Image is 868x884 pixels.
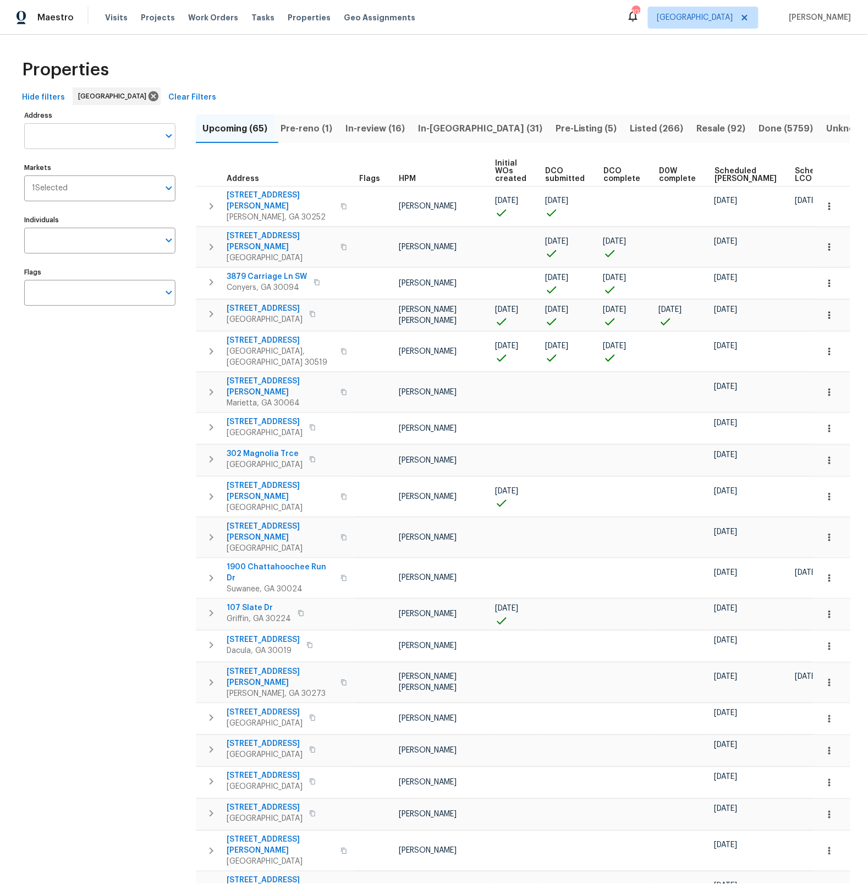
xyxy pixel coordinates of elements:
span: [STREET_ADDRESS] [227,416,303,427]
span: [DATE] [715,742,738,749]
button: Open [161,128,177,144]
span: [DATE] [545,342,568,350]
span: [GEOGRAPHIC_DATA] [227,427,303,438]
button: Open [161,233,177,248]
span: [DATE] [603,274,627,282]
button: Open [161,180,177,196]
span: 3879 Carriage Ln SW [227,271,307,282]
span: [GEOGRAPHIC_DATA] [227,750,303,761]
span: Tasks [251,14,274,21]
span: [GEOGRAPHIC_DATA] [227,718,303,729]
span: [PERSON_NAME] [399,388,457,396]
span: Scheduled LCO [795,167,837,183]
span: [GEOGRAPHIC_DATA], [GEOGRAPHIC_DATA] 30519 [227,346,334,368]
span: [PERSON_NAME] [399,534,457,541]
span: Maestro [37,12,74,23]
span: [GEOGRAPHIC_DATA] [227,782,303,793]
span: [PERSON_NAME] [399,348,457,355]
span: [STREET_ADDRESS] [227,335,334,346]
span: [PERSON_NAME] [PERSON_NAME] [399,673,457,692]
span: [PERSON_NAME] [399,279,457,287]
span: [DATE] [715,342,738,350]
div: [GEOGRAPHIC_DATA] [73,87,161,105]
span: [PERSON_NAME] [399,611,457,618]
span: Properties [22,64,109,75]
span: [STREET_ADDRESS][PERSON_NAME] [227,666,334,688]
span: [GEOGRAPHIC_DATA] [78,91,151,102]
span: [PERSON_NAME] [399,747,457,755]
span: [GEOGRAPHIC_DATA] [227,252,334,263]
span: [DATE] [715,673,738,681]
span: [DATE] [715,274,738,282]
span: [PERSON_NAME] [399,243,457,251]
span: [PERSON_NAME] [PERSON_NAME] [399,306,457,325]
button: Clear Filters [164,87,221,108]
span: [GEOGRAPHIC_DATA] [227,502,334,513]
span: DCO complete [603,167,640,183]
span: [DATE] [545,238,568,245]
span: [DATE] [795,569,818,576]
span: [DATE] [603,342,627,350]
span: [DATE] [495,342,518,350]
span: [PERSON_NAME] [399,425,457,432]
span: Pre-Listing (5) [556,121,617,136]
span: Done (5759) [759,121,814,136]
span: Griffin, GA 30224 [227,613,291,624]
span: [DATE] [603,238,627,245]
span: Pre-reno (1) [281,121,332,136]
span: Scheduled [PERSON_NAME] [715,167,777,183]
span: [DATE] [603,306,627,314]
span: Upcoming (65) [202,121,267,136]
span: [DATE] [659,306,682,314]
span: Projects [141,12,175,23]
span: Visits [105,12,128,23]
span: [DATE] [715,605,738,613]
span: [DATE] [495,197,518,205]
span: [DATE] [795,673,818,681]
span: [STREET_ADDRESS] [227,634,300,645]
span: [DATE] [715,842,738,849]
span: In-review (16) [345,121,405,136]
span: 1 Selected [32,184,68,193]
span: [DATE] [715,197,738,205]
label: Address [24,112,175,119]
span: Geo Assignments [344,12,415,23]
span: Marietta, GA 30064 [227,398,334,409]
span: [STREET_ADDRESS] [227,707,303,718]
span: 107 Slate Dr [227,602,291,613]
span: [GEOGRAPHIC_DATA] [227,314,303,325]
span: [PERSON_NAME] [785,12,851,23]
div: 103 [632,7,640,18]
span: [DATE] [715,487,738,495]
label: Markets [24,164,175,171]
span: Conyers, GA 30094 [227,282,307,293]
span: [DATE] [715,306,738,314]
span: [DATE] [495,605,518,613]
span: [GEOGRAPHIC_DATA] [227,459,303,470]
span: [GEOGRAPHIC_DATA] [227,814,303,825]
span: 302 Magnolia Trce [227,448,303,459]
span: [GEOGRAPHIC_DATA] [227,543,334,554]
label: Flags [24,269,175,276]
span: [PERSON_NAME] [399,493,457,501]
span: D0W complete [659,167,696,183]
span: Properties [288,12,331,23]
span: [DATE] [715,419,738,427]
span: [PERSON_NAME] [399,811,457,819]
span: [DATE] [545,306,568,314]
span: [STREET_ADDRESS][PERSON_NAME] [227,834,334,856]
span: Suwanee, GA 30024 [227,584,334,595]
label: Individuals [24,217,175,223]
span: [STREET_ADDRESS][PERSON_NAME] [227,190,334,212]
span: 1900 Chattahoochee Run Dr [227,562,334,584]
span: [PERSON_NAME] [399,202,457,210]
span: Hide filters [22,91,65,105]
span: DCO submitted [545,167,585,183]
span: [DATE] [715,528,738,536]
span: [DATE] [715,569,738,576]
span: [STREET_ADDRESS][PERSON_NAME] [227,480,334,502]
span: [PERSON_NAME] [399,457,457,464]
span: [PERSON_NAME], GA 30273 [227,688,334,699]
span: [DATE] [795,197,818,205]
span: [DATE] [495,306,518,314]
